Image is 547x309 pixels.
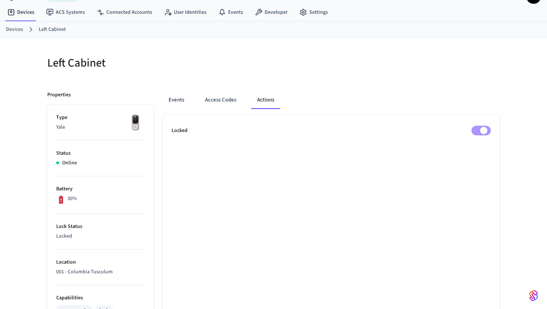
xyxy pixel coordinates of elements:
[47,55,269,71] h5: Left Cabinet
[56,258,145,266] p: Location
[56,232,145,240] p: Locked
[6,26,23,33] a: Devices
[67,195,77,203] p: 30%
[212,6,249,19] a: Events
[56,223,145,231] p: Lock Status
[163,91,190,109] button: Events
[56,185,145,193] p: Battery
[158,6,212,19] a: User Identities
[56,149,145,157] p: Status
[56,123,145,131] p: Yale
[294,6,334,19] a: Settings
[56,114,145,122] p: Type
[62,159,77,167] p: Online
[249,6,294,19] a: Developer
[126,114,145,132] img: Yale Assure Touchscreen Wifi Smart Lock, Satin Nickel, Front
[39,26,66,33] a: Left Cabinet
[91,6,158,19] a: Connected Accounts
[56,268,145,276] p: 001 - Columbia Tusculum
[1,6,40,19] a: Devices
[47,91,71,99] p: Properties
[529,290,538,302] img: SeamLogoGradient.69752ec5.svg
[40,6,91,19] a: ACS Systems
[251,91,280,109] button: Actions
[163,91,500,109] div: ant example
[199,91,242,109] button: Access Codes
[56,294,145,302] p: Capabilities
[172,127,188,135] p: Locked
